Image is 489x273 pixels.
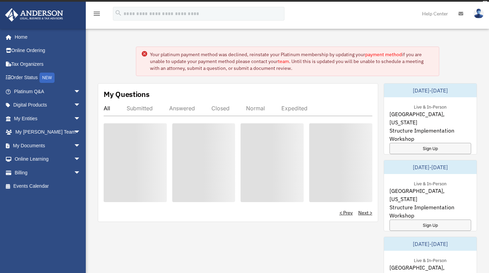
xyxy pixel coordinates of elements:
[358,209,372,216] a: Next >
[483,1,487,5] div: close
[115,9,122,17] i: search
[5,98,91,112] a: Digital Productsarrow_drop_down
[74,139,88,153] span: arrow_drop_down
[365,51,402,58] a: payment method
[150,51,433,72] div: Your platinum payment method was declined, reinstate your Platinum membership by updating your if...
[281,105,307,112] div: Expedited
[384,160,477,174] div: [DATE]-[DATE]
[74,98,88,112] span: arrow_drop_down
[5,44,91,58] a: Online Ordering
[5,179,91,193] a: Events Calendar
[93,12,101,18] a: menu
[5,85,91,98] a: Platinum Q&Aarrow_drop_down
[5,166,91,179] a: Billingarrow_drop_down
[74,166,88,180] span: arrow_drop_down
[5,112,91,125] a: My Entitiesarrow_drop_down
[169,105,195,112] div: Answered
[104,105,110,112] div: All
[384,237,477,251] div: [DATE]-[DATE]
[5,71,91,85] a: Order StatusNEW
[5,125,91,139] a: My [PERSON_NAME] Teamarrow_drop_down
[389,220,471,231] a: Sign Up
[389,187,471,203] span: [GEOGRAPHIC_DATA], [US_STATE]
[127,105,153,112] div: Submitted
[389,126,471,143] span: Structure Implementation Workshop
[246,105,265,112] div: Normal
[389,143,471,154] a: Sign Up
[39,73,55,83] div: NEW
[5,139,91,152] a: My Documentsarrow_drop_down
[74,112,88,126] span: arrow_drop_down
[408,179,452,187] div: Live & In-Person
[384,84,477,97] div: [DATE]-[DATE]
[278,58,289,64] a: team
[74,125,88,139] span: arrow_drop_down
[3,8,65,22] img: Anderson Advisors Platinum Portal
[389,203,471,220] span: Structure Implementation Workshop
[408,256,452,263] div: Live & In-Person
[74,152,88,166] span: arrow_drop_down
[211,105,230,112] div: Closed
[74,85,88,99] span: arrow_drop_down
[5,152,91,166] a: Online Learningarrow_drop_down
[93,10,101,18] i: menu
[5,57,91,71] a: Tax Organizers
[389,110,471,126] span: [GEOGRAPHIC_DATA], [US_STATE]
[339,209,353,216] a: < Prev
[5,30,88,44] a: Home
[104,89,150,99] div: My Questions
[408,103,452,110] div: Live & In-Person
[474,9,484,18] img: User Pic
